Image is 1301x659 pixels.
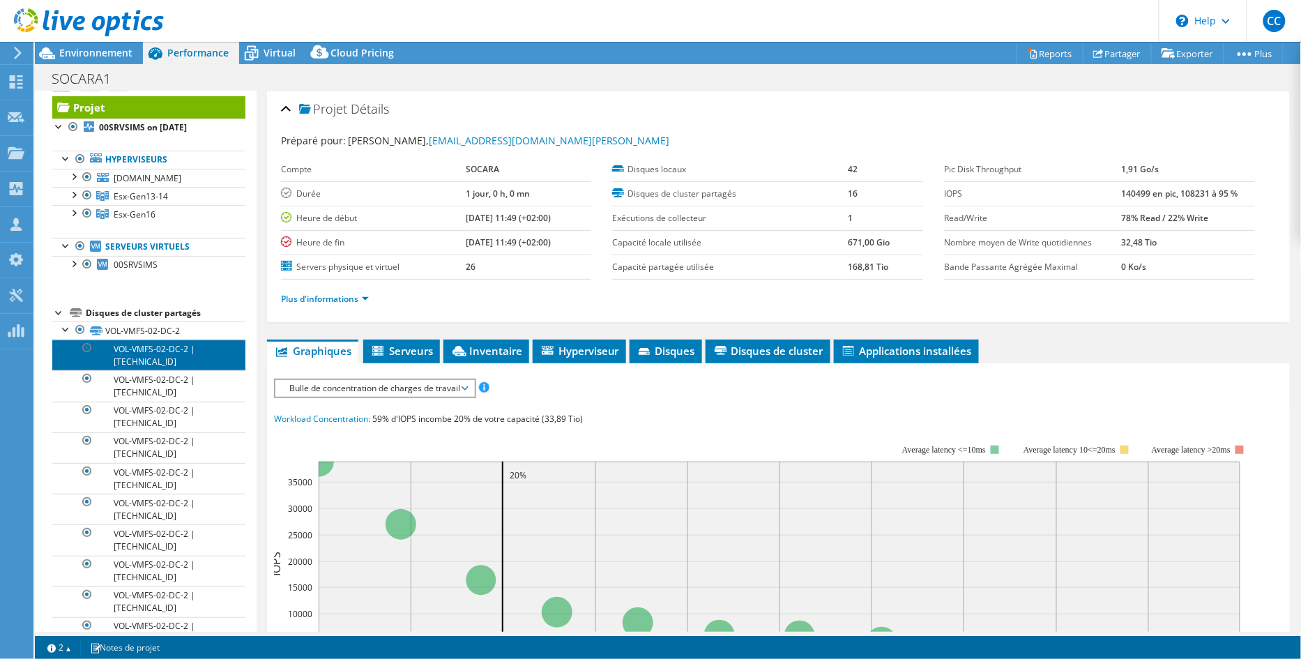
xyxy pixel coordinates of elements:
label: Bande Passante Agrégée Maximal [944,260,1121,274]
b: 1 [848,212,853,224]
tspan: Average latency <=10ms [902,445,986,455]
span: Bulle de concentration de charges de travail [282,380,467,397]
b: 1 jour, 0 h, 0 mn [466,188,530,199]
b: 00SRVSIMS on [DATE] [99,121,187,133]
a: VOL-VMFS-02-DC-2 | [TECHNICAL_ID] [52,524,245,555]
a: VOL-VMFS-02-DC-2 | [TECHNICAL_ID] [52,617,245,648]
label: Préparé pour: [281,134,346,147]
b: 26 [466,261,475,273]
a: 00SRVSIMS [52,256,245,274]
a: Hyperviseurs [52,151,245,169]
a: VOL-VMFS-02-DC-2 | [TECHNICAL_ID] [52,586,245,617]
a: [EMAIL_ADDRESS][DOMAIN_NAME][PERSON_NAME] [429,134,670,147]
span: Disques de cluster [713,344,823,358]
span: [DOMAIN_NAME] [114,172,181,184]
label: Exécutions de collecteur [612,211,848,225]
a: VOL-VMFS-02-DC-2 | [TECHNICAL_ID] [52,556,245,586]
span: Projet [299,103,347,116]
tspan: Average latency 10<=20ms [1024,445,1116,455]
text: Average latency >20ms [1152,445,1231,455]
a: Esx-Gen16 [52,205,245,223]
label: Capacité partagée utilisée [612,260,848,274]
label: Capacité locale utilisée [612,236,848,250]
a: Esx-Gen13-14 [52,187,245,205]
span: Environnement [59,46,132,59]
b: SOCARA [466,163,499,175]
b: 1,91 Go/s [1122,163,1159,175]
span: 00SRVSIMS [114,259,158,271]
b: [DATE] 11:49 (+02:00) [466,212,551,224]
a: VOL-VMFS-02-DC-2 | [TECHNICAL_ID] [52,402,245,432]
a: Projet [52,96,245,119]
h1: SOCARA1 [45,71,132,86]
text: IOPS [268,552,284,576]
a: VOL-VMFS-02-DC-2 | [TECHNICAL_ID] [52,370,245,401]
b: 78% Read / 22% Write [1122,212,1209,224]
span: [PERSON_NAME], [348,134,670,147]
span: Cloud Pricing [330,46,394,59]
text: 10000 [288,608,312,620]
a: VOL-VMFS-02-DC-2 | [TECHNICAL_ID] [52,432,245,463]
b: 32,48 Tio [1122,236,1157,248]
a: 2 [38,639,81,656]
b: 16 [848,188,858,199]
b: 168,81 Tio [848,261,888,273]
span: Esx-Gen16 [114,209,155,220]
svg: \n [1176,15,1189,27]
span: Performance [167,46,229,59]
span: 59% d'IOPS incombe 20% de votre capacité (33,89 Tio) [372,413,583,425]
label: Servers physique et virtuel [281,260,466,274]
a: 00SRVSIMS on [DATE] [52,119,245,137]
a: Serveurs virtuels [52,238,245,256]
label: Pic Disk Throughput [944,162,1121,176]
span: Serveurs [370,344,433,358]
a: Partager [1083,43,1152,64]
text: 20000 [288,556,312,568]
a: Exporter [1151,43,1224,64]
label: Compte [281,162,466,176]
span: Virtual [264,46,296,59]
a: VOL-VMFS-02-DC-2 | [TECHNICAL_ID] [52,463,245,494]
label: IOPS [944,187,1121,201]
span: Graphiques [274,344,351,358]
text: 15000 [288,582,312,593]
text: 20% [510,469,526,481]
span: Hyperviseur [540,344,619,358]
a: Plus d'informations [281,293,369,305]
label: Heure de fin [281,236,466,250]
b: 0 Ko/s [1122,261,1147,273]
a: VOL-VMFS-02-DC-2 | [TECHNICAL_ID] [52,494,245,524]
span: CC [1263,10,1286,32]
span: Inventaire [450,344,522,358]
span: Disques [637,344,695,358]
a: Plus [1224,43,1284,64]
span: Applications installées [841,344,972,358]
b: [DATE] 11:49 (+02:00) [466,236,551,248]
text: 25000 [288,529,312,541]
span: Workload Concentration: [274,413,370,425]
label: Heure de début [281,211,466,225]
label: Disques locaux [612,162,848,176]
label: Read/Write [944,211,1121,225]
a: Reports [1017,43,1083,64]
label: Nombre moyen de Write quotidiennes [944,236,1121,250]
b: 42 [848,163,858,175]
label: Durée [281,187,466,201]
div: Disques de cluster partagés [86,305,245,321]
b: 671,00 Gio [848,236,890,248]
text: 30000 [288,503,312,515]
a: Notes de projet [80,639,169,656]
label: Disques de cluster partagés [612,187,848,201]
text: 35000 [288,476,312,488]
a: VOL-VMFS-02-DC-2 | [TECHNICAL_ID] [52,340,245,370]
span: Détails [351,100,389,117]
b: 140499 en pic, 108231 à 95 % [1122,188,1238,199]
a: [DOMAIN_NAME] [52,169,245,187]
span: Esx-Gen13-14 [114,190,168,202]
a: VOL-VMFS-02-DC-2 [52,321,245,340]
